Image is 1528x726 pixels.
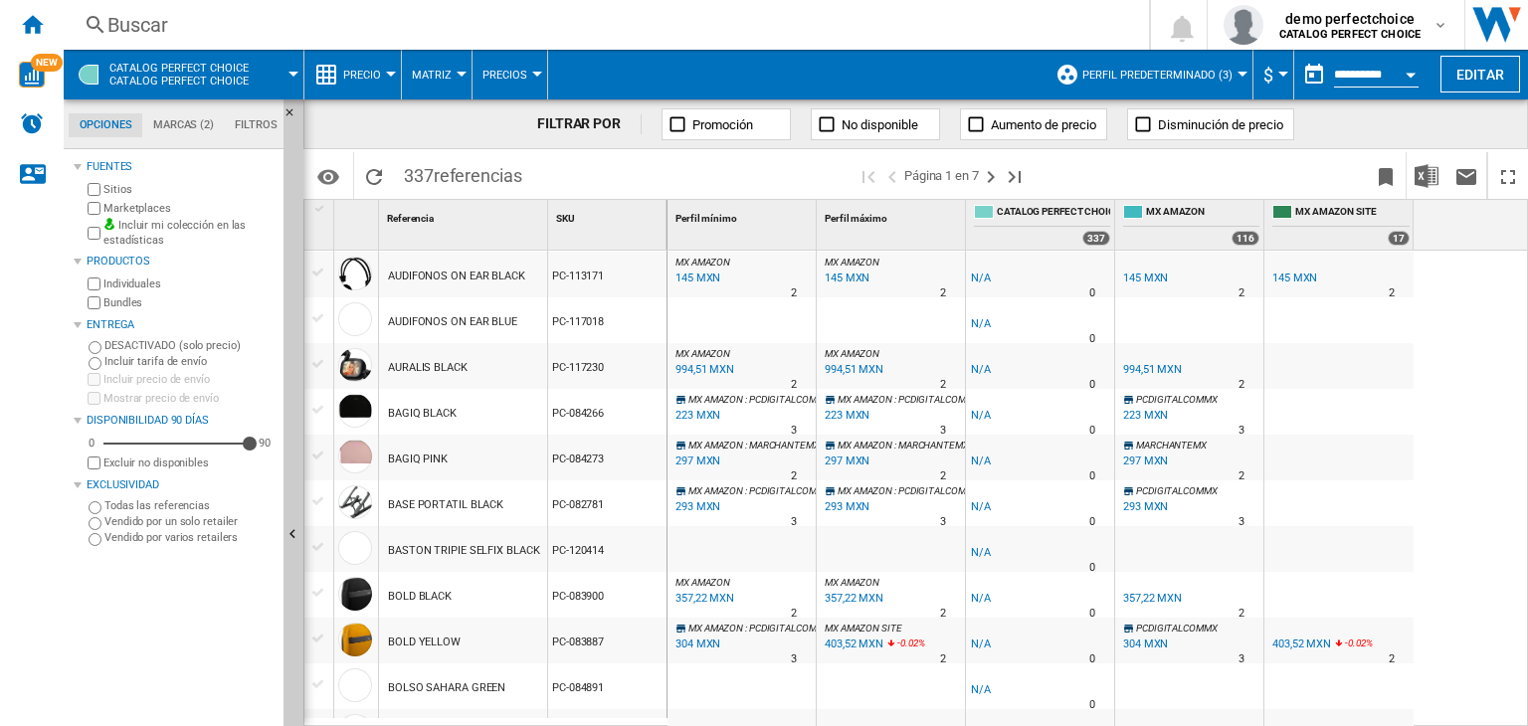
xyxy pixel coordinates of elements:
div: PC-084891 [548,663,667,709]
div: BOLD YELLOW [388,620,461,665]
label: Todas las referencias [104,498,276,513]
div: N/A [971,360,991,380]
div: 304 MXN [1120,635,1168,654]
div: Sort None [383,200,547,231]
div: 0 [84,436,99,451]
div: Tiempo de entrega : 2 días [791,604,797,624]
div: 403,52 MXN [1272,637,1331,650]
span: : PCDIGITALCOMMX [745,623,830,634]
div: 116 offers sold by MX AMAZON [1232,231,1259,246]
div: BAGIQ BLACK [388,391,457,437]
div: Tiempo de entrega : 0 día [1089,421,1095,441]
label: Individuales [103,276,276,291]
div: AUDIFONOS ON EAR BLACK [388,254,525,299]
span: MX AMAZON [675,348,730,359]
div: Disponibilidad 90 Días [87,413,276,429]
span: : MARCHANTEMX [745,440,820,451]
span: Perfil predeterminado (3) [1082,69,1233,82]
span: Promoción [692,117,753,132]
div: PC-120414 [548,526,667,572]
button: Opciones [308,158,348,194]
span: MX AMAZON [825,257,879,268]
span: MX AMAZON SITE [1295,205,1410,222]
div: Tiempo de entrega : 2 días [940,649,946,669]
div: 304 MXN [1123,637,1168,650]
label: DESACTIVADO (solo precio) [104,338,276,353]
div: Perfil mínimo Sort None [671,200,816,231]
span: MX AMAZON [675,257,730,268]
div: PC-082781 [548,480,667,526]
div: BOLD BLACK [388,574,452,620]
div: Tiempo de entrega : 0 día [1089,466,1095,486]
input: Incluir precio de envío [88,373,100,386]
span: Página 1 en 7 [904,152,979,199]
div: Tiempo de entrega : 3 días [791,421,797,441]
div: Tiempo de entrega : 2 días [1239,283,1244,303]
div: Sort None [338,200,378,231]
button: Precio [343,50,391,99]
button: md-calendar [1294,55,1334,94]
div: 223 MXN [1123,409,1168,422]
div: Última actualización : martes, 14 de octubre de 2025 7:55 [672,497,720,517]
div: Tiempo de entrega : 3 días [1239,512,1244,532]
div: PC-084266 [548,389,667,435]
div: Última actualización : lunes, 13 de octubre de 2025 14:07 [822,452,869,471]
label: Incluir tarifa de envío [104,354,276,369]
div: N/A [971,497,991,517]
button: Última página [1003,152,1027,199]
div: Tiempo de entrega : 3 días [940,512,946,532]
div: Tiempo de entrega : 2 días [791,283,797,303]
div: Tiempo de entrega : 2 días [1389,649,1395,669]
div: BASTON TRIPIE SELFIX BLACK [388,528,539,574]
div: 293 MXN [1123,500,1168,513]
span: MX AMAZON [688,394,743,405]
label: Incluir mi colección en las estadísticas [103,218,276,249]
button: Recargar [354,152,394,199]
button: Editar [1440,56,1520,92]
span: SKU [556,213,575,224]
button: CATALOG PERFECT CHOICECatalog perfect choice [109,50,269,99]
div: PC-083900 [548,572,667,618]
div: Entrega [87,317,276,333]
div: Tiempo de entrega : 2 días [940,283,946,303]
md-menu: Currency [1253,50,1294,99]
div: Perfil predeterminado (3) [1055,50,1242,99]
label: Vendido por varios retailers [104,530,276,545]
img: wise-card.svg [19,62,45,88]
div: Última actualización : martes, 14 de octubre de 2025 8:12 [822,360,883,380]
span: : MARCHANTEMX [894,440,969,451]
div: N/A [971,543,991,563]
input: DESACTIVADO (solo precio) [89,341,101,354]
div: Última actualización : martes, 14 de octubre de 2025 9:18 [672,269,720,288]
span: -0.02 [1345,637,1366,648]
md-tab-item: Filtros [225,113,287,137]
div: Sort None [821,200,965,231]
div: 357,22 MXN [1120,589,1182,609]
div: CATALOG PERFECT CHOICE 337 offers sold by CATALOG PERFECT CHOICE [970,200,1114,250]
span: Aumento de precio [991,117,1096,132]
span: MARCHANTEMX [1136,440,1207,451]
input: Marketplaces [88,202,100,215]
button: Open calendar [1393,54,1429,90]
span: : PCDIGITALCOMMX [745,485,830,496]
img: excel-24x24.png [1415,164,1438,188]
span: Referencia [387,213,434,224]
input: Vendido por un solo retailer [89,517,101,530]
div: AUDIFONOS ON EAR BLUE [388,299,517,345]
div: N/A [971,406,991,426]
div: Tiempo de entrega : 2 días [940,466,946,486]
div: Última actualización : martes, 14 de octubre de 2025 7:55 [822,497,869,517]
div: Tiempo de entrega : 3 días [791,512,797,532]
div: 297 MXN [1123,454,1168,467]
span: PCDIGITALCOMMX [1136,485,1218,496]
input: Vendido por varios retailers [89,533,101,546]
span: Matriz [412,69,452,82]
div: AURALIS BLACK [388,345,468,391]
span: : PCDIGITALCOMMX [745,394,830,405]
div: Tiempo de entrega : 3 días [940,421,946,441]
div: MX AMAZON 116 offers sold by MX AMAZON [1119,200,1263,250]
div: Tiempo de entrega : 0 día [1089,283,1095,303]
div: Tiempo de entrega : 3 días [791,649,797,669]
span: MX AMAZON [688,440,743,451]
button: Ocultar [284,99,307,135]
